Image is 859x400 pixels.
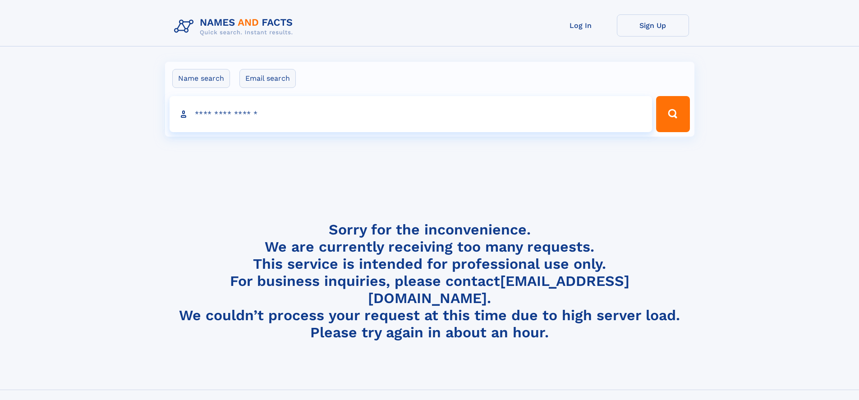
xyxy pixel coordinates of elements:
[172,69,230,88] label: Name search
[368,272,629,307] a: [EMAIL_ADDRESS][DOMAIN_NAME]
[617,14,689,37] a: Sign Up
[170,14,300,39] img: Logo Names and Facts
[170,96,652,132] input: search input
[170,221,689,341] h4: Sorry for the inconvenience. We are currently receiving too many requests. This service is intend...
[545,14,617,37] a: Log In
[656,96,689,132] button: Search Button
[239,69,296,88] label: Email search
